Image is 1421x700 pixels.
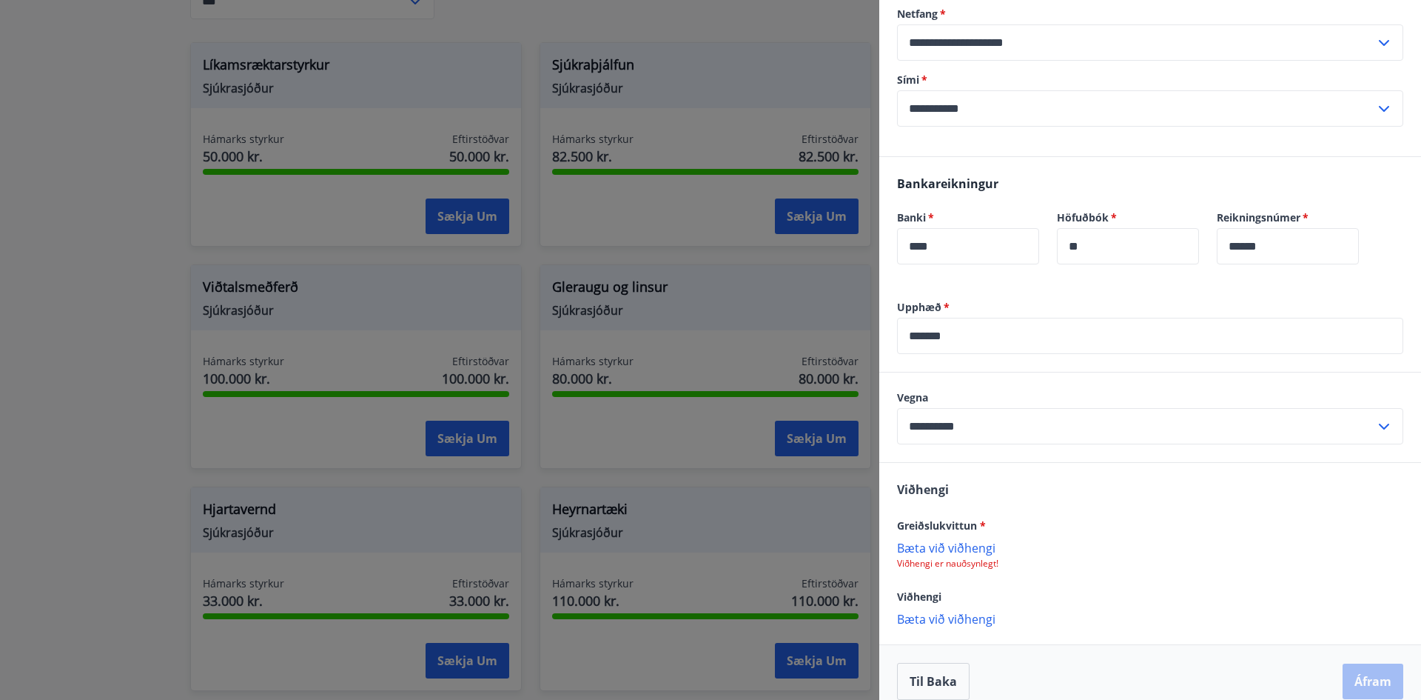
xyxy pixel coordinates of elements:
[897,558,1403,570] p: Viðhengi er nauðsynlegt!
[897,7,1403,21] label: Netfang
[1217,210,1359,225] label: Reikningsnúmer
[897,481,949,498] span: Viðhengi
[897,611,1403,626] p: Bæta við viðhengi
[897,590,941,604] span: Viðhengi
[897,318,1403,354] div: Upphæð
[1057,210,1199,225] label: Höfuðbók
[897,540,1403,555] p: Bæta við viðhengi
[897,519,986,533] span: Greiðslukvittun
[897,210,1039,225] label: Banki
[897,300,1403,315] label: Upphæð
[897,663,970,700] button: Til baka
[897,73,1403,87] label: Sími
[897,390,1403,405] label: Vegna
[897,176,998,192] span: Bankareikningur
